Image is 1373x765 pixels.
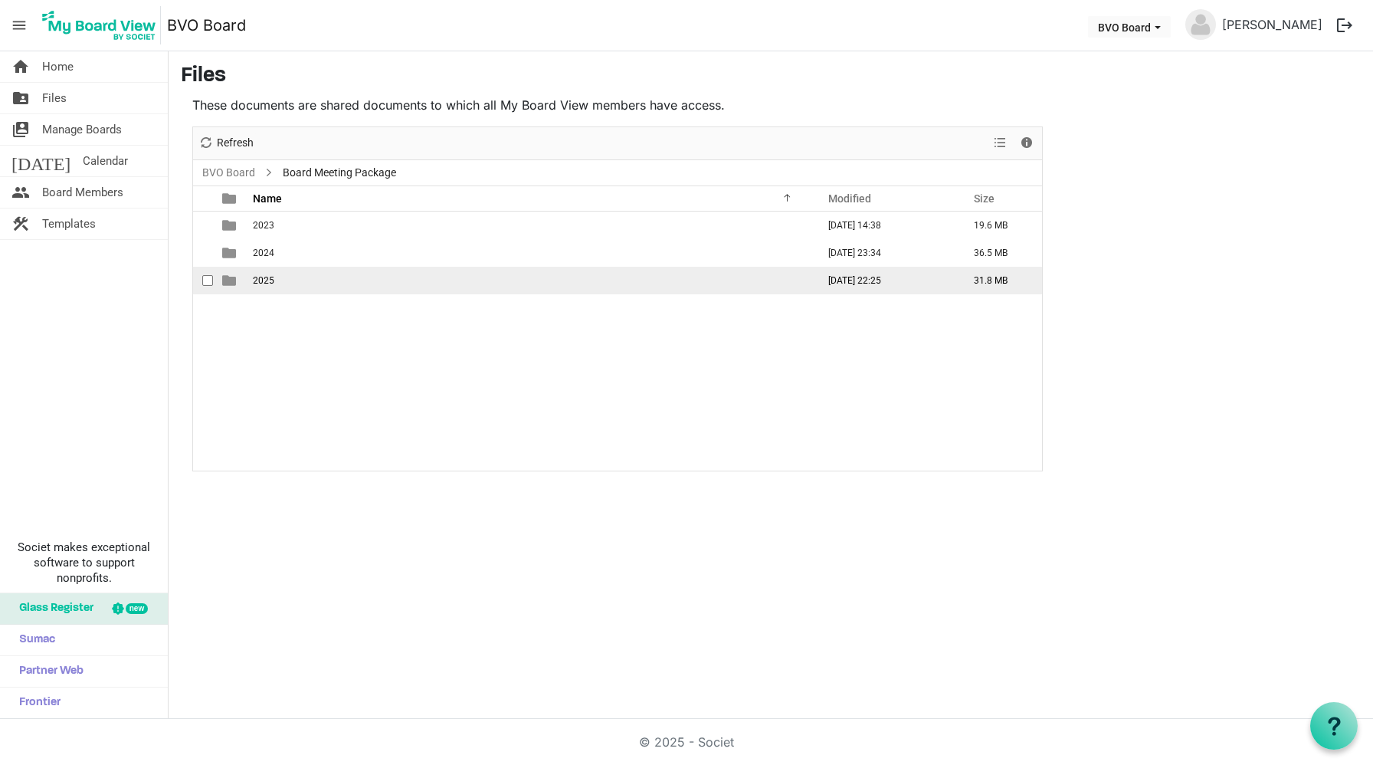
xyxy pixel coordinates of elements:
td: December 21, 2023 14:38 column header Modified [812,212,958,239]
span: menu [5,11,34,40]
td: 19.6 MB is template cell column header Size [958,212,1042,239]
a: My Board View Logo [38,6,167,44]
a: BVO Board [167,10,246,41]
span: Refresh [215,133,255,153]
a: © 2025 - Societ [639,734,734,750]
span: Size [974,192,995,205]
span: construction [11,208,30,239]
td: checkbox [193,239,213,267]
button: Details [1017,133,1037,153]
td: is template cell column header type [213,212,248,239]
td: 31.8 MB is template cell column header Size [958,267,1042,294]
td: August 25, 2025 22:25 column header Modified [812,267,958,294]
span: folder_shared [11,83,30,113]
span: Glass Register [11,593,93,624]
td: 2024 is template cell column header Name [248,239,812,267]
span: Frontier [11,688,61,718]
td: 36.5 MB is template cell column header Size [958,239,1042,267]
td: is template cell column header type [213,239,248,267]
div: Details [1014,127,1040,159]
p: These documents are shared documents to which all My Board View members have access. [192,96,1043,114]
td: December 18, 2024 23:34 column header Modified [812,239,958,267]
span: Board Meeting Package [280,163,399,182]
span: Calendar [83,146,128,176]
span: Board Members [42,177,123,208]
span: home [11,51,30,82]
span: Partner Web [11,656,84,687]
div: Refresh [193,127,259,159]
span: people [11,177,30,208]
a: BVO Board [199,163,258,182]
button: Refresh [196,133,257,153]
span: Name [253,192,282,205]
span: Manage Boards [42,114,122,145]
span: Templates [42,208,96,239]
td: checkbox [193,267,213,294]
img: My Board View Logo [38,6,161,44]
span: 2023 [253,220,274,231]
td: is template cell column header type [213,267,248,294]
td: 2025 is template cell column header Name [248,267,812,294]
span: switch_account [11,114,30,145]
td: 2023 is template cell column header Name [248,212,812,239]
h3: Files [181,64,1361,90]
img: no-profile-picture.svg [1185,9,1216,40]
button: logout [1329,9,1361,41]
div: View [988,127,1014,159]
span: Societ makes exceptional software to support nonprofits. [7,540,161,586]
button: BVO Board dropdownbutton [1088,16,1171,38]
span: Sumac [11,625,55,655]
button: View dropdownbutton [991,133,1009,153]
td: checkbox [193,212,213,239]
a: [PERSON_NAME] [1216,9,1329,40]
span: Modified [828,192,871,205]
span: [DATE] [11,146,70,176]
span: 2024 [253,248,274,258]
span: Files [42,83,67,113]
span: Home [42,51,74,82]
span: 2025 [253,275,274,286]
div: new [126,603,148,614]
